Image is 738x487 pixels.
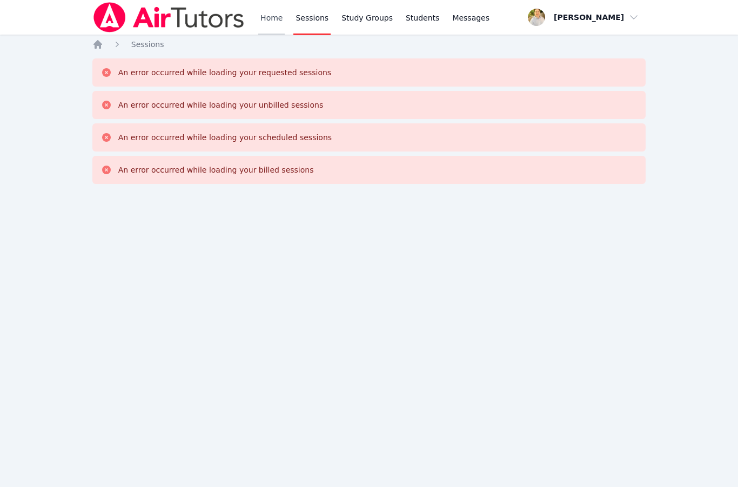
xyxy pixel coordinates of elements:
[118,164,314,175] div: An error occurred while loading your billed sessions
[92,39,646,50] nav: Breadcrumb
[118,67,331,78] div: An error occurred while loading your requested sessions
[131,40,164,49] span: Sessions
[118,132,332,143] div: An error occurred while loading your scheduled sessions
[452,12,489,23] span: Messages
[131,39,164,50] a: Sessions
[92,2,245,32] img: Air Tutors
[118,100,323,110] div: An error occurred while loading your unbilled sessions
